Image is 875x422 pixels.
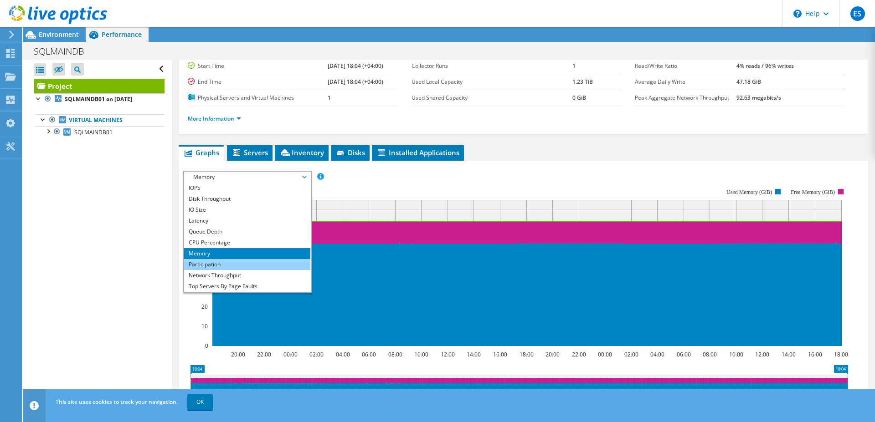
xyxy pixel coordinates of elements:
[635,77,736,86] label: Average Daily Write
[184,259,310,270] li: Participation
[283,351,298,358] text: 00:00
[736,62,794,70] b: 4% reads / 96% writes
[736,94,781,102] b: 92.63 megabits/s
[755,351,769,358] text: 12:00
[188,93,328,102] label: Physical Servers and Virtual Machines
[232,148,268,157] span: Servers
[808,351,822,358] text: 16:00
[412,61,572,71] label: Collector Runs
[184,270,310,281] li: Network Throughput
[65,95,132,103] b: SQLMAINDB01 on [DATE]
[56,398,178,406] span: This site uses cookies to track your navigation.
[782,351,796,358] text: 14:00
[188,77,328,86] label: End Time
[189,172,306,183] span: Memory
[102,30,142,39] span: Performance
[30,46,98,56] h1: SQLMAINDB
[184,204,310,215] li: IO Size
[309,351,324,358] text: 02:00
[39,30,79,39] span: Environment
[328,94,331,102] b: 1
[441,351,455,358] text: 12:00
[205,342,208,350] text: 0
[231,351,245,358] text: 20:00
[624,351,638,358] text: 02:00
[187,394,213,410] a: OK
[388,351,402,358] text: 08:00
[736,78,761,86] b: 47.18 GiB
[184,226,310,237] li: Queue Depth
[188,115,241,122] a: More Information
[184,215,310,226] li: Latency
[412,93,572,102] label: Used Shared Capacity
[572,351,586,358] text: 22:00
[184,248,310,259] li: Memory
[677,351,691,358] text: 06:00
[188,61,328,71] label: Start Time
[726,189,772,195] text: Used Memory (GiB)
[183,148,219,157] span: Graphs
[257,351,271,358] text: 22:00
[793,10,802,18] svg: \n
[184,183,310,193] li: IOPS
[598,351,612,358] text: 00:00
[729,351,743,358] text: 10:00
[493,351,507,358] text: 16:00
[467,351,481,358] text: 14:00
[336,351,350,358] text: 04:00
[328,78,383,86] b: [DATE] 18:04 (+04:00)
[34,126,165,138] a: SQLMAINDB01
[201,322,208,330] text: 10
[34,79,165,93] a: Project
[184,193,310,204] li: Disk Throughput
[328,62,383,70] b: [DATE] 18:04 (+04:00)
[335,148,365,157] span: Disks
[184,281,310,292] li: Top Servers By Page Faults
[850,6,865,21] span: ES
[362,351,376,358] text: 06:00
[572,78,593,86] b: 1.23 TiB
[520,351,534,358] text: 18:00
[414,351,428,358] text: 10:00
[791,189,835,195] text: Free Memory (GiB)
[572,62,576,70] b: 1
[34,114,165,126] a: Virtual Machines
[635,61,736,71] label: Read/Write Ratio
[546,351,560,358] text: 20:00
[703,351,717,358] text: 08:00
[635,93,736,102] label: Peak Aggregate Network Throughput
[376,148,459,157] span: Installed Applications
[572,94,586,102] b: 0 GiB
[279,148,324,157] span: Inventory
[74,128,113,136] span: SQLMAINDB01
[412,77,572,86] label: Used Local Capacity
[34,93,165,105] a: SQLMAINDB01 on [DATE]
[184,237,310,248] li: CPU Percentage
[834,351,848,358] text: 18:00
[201,303,208,310] text: 20
[650,351,664,358] text: 04:00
